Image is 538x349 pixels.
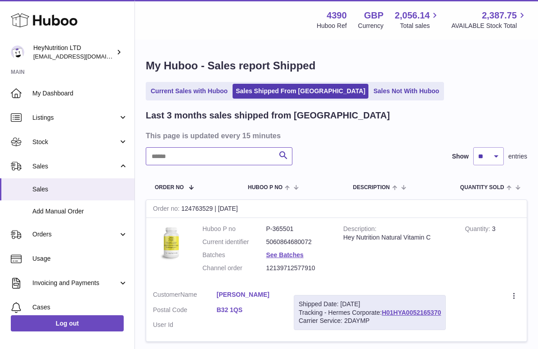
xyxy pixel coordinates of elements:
[395,9,440,30] a: 2,056.14 Total sales
[358,22,384,30] div: Currency
[299,300,441,308] div: Shipped Date: [DATE]
[299,317,441,325] div: Carrier Service: 2DAYMP
[382,309,441,316] a: H01HYA0052165370
[32,279,118,287] span: Invoicing and Payments
[458,218,527,284] td: 3
[148,84,231,99] a: Current Sales with Huboo
[266,225,330,233] dd: P-365501
[266,264,330,272] dd: 12139712577910
[32,207,128,216] span: Add Manual Order
[217,306,281,314] a: B32 1QS
[11,45,24,59] img: info@heynutrition.com
[460,185,504,190] span: Quantity Sold
[400,22,440,30] span: Total sales
[452,152,469,161] label: Show
[508,152,527,161] span: entries
[32,89,128,98] span: My Dashboard
[202,251,266,259] dt: Batches
[343,233,452,242] div: Hey Nutrition Natural Vitamin C
[32,113,118,122] span: Listings
[266,251,304,258] a: See Batches
[217,290,281,299] a: [PERSON_NAME]
[202,238,266,246] dt: Current identifier
[465,225,492,235] strong: Quantity
[353,185,390,190] span: Description
[153,321,217,329] dt: User Id
[146,59,527,73] h1: My Huboo - Sales report Shipped
[248,185,282,190] span: Huboo P no
[146,131,525,141] h3: This page is updated every 15 minutes
[32,185,128,194] span: Sales
[146,200,527,218] div: 124763529 | [DATE]
[294,295,446,331] div: Tracking - Hermes Corporate:
[153,291,180,298] span: Customer
[32,303,128,312] span: Cases
[202,264,266,272] dt: Channel order
[32,138,118,146] span: Stock
[482,9,517,22] span: 2,387.75
[153,306,217,317] dt: Postal Code
[155,185,184,190] span: Order No
[451,22,527,30] span: AVAILABLE Stock Total
[370,84,442,99] a: Sales Not With Huboo
[266,238,330,246] dd: 5060864680072
[32,254,128,263] span: Usage
[32,162,118,171] span: Sales
[202,225,266,233] dt: Huboo P no
[153,290,217,301] dt: Name
[146,109,390,122] h2: Last 3 months sales shipped from [GEOGRAPHIC_DATA]
[233,84,368,99] a: Sales Shipped From [GEOGRAPHIC_DATA]
[327,9,347,22] strong: 4390
[317,22,347,30] div: Huboo Ref
[32,230,118,239] span: Orders
[343,225,377,235] strong: Description
[11,315,124,331] a: Log out
[33,53,132,60] span: [EMAIL_ADDRESS][DOMAIN_NAME]
[364,9,383,22] strong: GBP
[33,44,114,61] div: HeyNutrition LTD
[451,9,527,30] a: 2,387.75 AVAILABLE Stock Total
[153,205,181,214] strong: Order no
[395,9,430,22] span: 2,056.14
[153,225,189,261] img: 43901725566864.jpeg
